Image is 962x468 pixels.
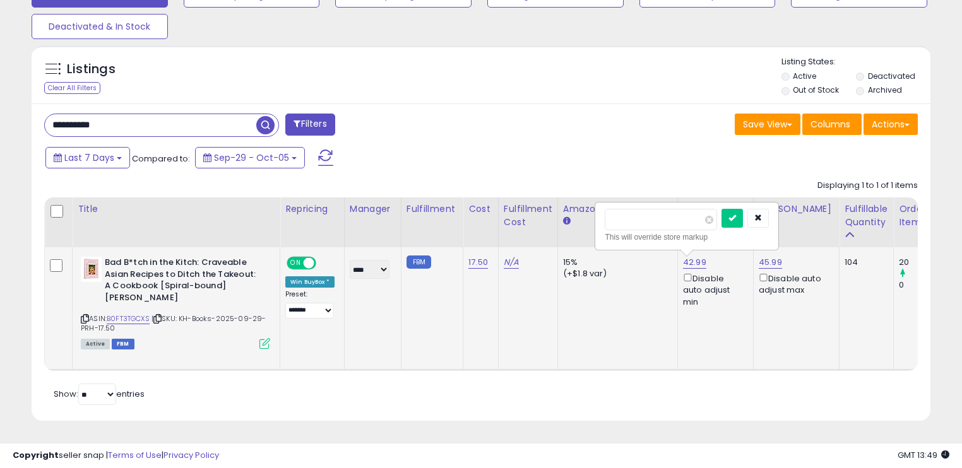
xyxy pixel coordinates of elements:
[78,202,275,216] div: Title
[407,255,431,269] small: FBM
[845,257,884,268] div: 104
[214,151,289,164] span: Sep-29 - Oct-05
[314,258,335,269] span: OFF
[811,118,850,131] span: Columns
[288,258,304,269] span: ON
[845,202,888,229] div: Fulfillable Quantity
[468,256,488,269] a: 17.50
[802,114,862,135] button: Columns
[81,313,266,332] span: | SKU: KH-Books-2025-09-29-PRH-17.50
[793,85,839,95] label: Out of Stock
[504,202,552,229] div: Fulfillment Cost
[54,388,145,400] span: Show: entries
[108,449,162,461] a: Terms of Use
[195,147,305,168] button: Sep-29 - Oct-05
[81,257,270,348] div: ASIN:
[759,202,834,216] div: [PERSON_NAME]
[793,71,816,81] label: Active
[899,257,950,268] div: 20
[13,449,59,461] strong: Copyright
[105,257,258,307] b: Bad B*tch in the Kitch: Craveable Asian Recipes to Ditch the Takeout: A Cookbook [Spiral-bound] [...
[285,114,335,136] button: Filters
[45,147,130,168] button: Last 7 Days
[107,313,150,324] a: B0FT3TGCXS
[683,256,706,269] a: 42.99
[44,82,100,94] div: Clear All Filters
[868,85,902,95] label: Archived
[781,56,931,68] p: Listing States:
[563,202,672,216] div: Amazon Fees
[67,61,116,78] h5: Listings
[285,290,335,319] div: Preset:
[898,449,949,461] span: 2025-10-13 13:49 GMT
[13,450,219,462] div: seller snap | |
[899,202,945,229] div: Ordered Items
[112,339,134,349] span: FBM
[759,256,782,269] a: 45.99
[563,216,571,227] small: Amazon Fees.
[32,14,168,39] button: Deactivated & In Stock
[605,231,769,243] div: This will override store markup
[817,180,918,192] div: Displaying 1 to 1 of 1 items
[81,339,110,349] span: All listings currently available for purchase on Amazon
[864,114,918,135] button: Actions
[350,202,396,216] div: Manager
[344,197,401,247] th: CSV column name: cust_attr_1_Manager
[504,256,519,269] a: N/A
[64,151,114,164] span: Last 7 Days
[563,268,668,279] div: (+$1.8 var)
[81,257,102,282] img: 41ldqx7qDOL._SL40_.jpg
[868,71,915,81] label: Deactivated
[735,114,800,135] button: Save View
[683,271,744,308] div: Disable auto adjust min
[563,257,668,268] div: 15%
[163,449,219,461] a: Privacy Policy
[132,153,190,165] span: Compared to:
[468,202,493,216] div: Cost
[285,202,339,216] div: Repricing
[759,271,829,296] div: Disable auto adjust max
[899,279,950,291] div: 0
[285,276,335,288] div: Win BuyBox *
[407,202,458,216] div: Fulfillment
